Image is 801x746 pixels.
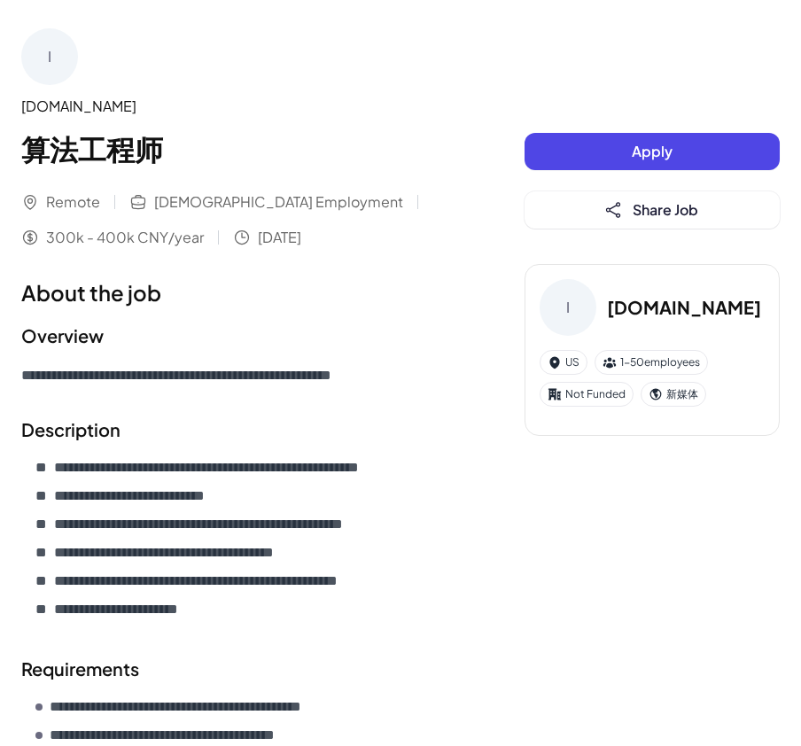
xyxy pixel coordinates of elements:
[540,279,596,336] div: I
[595,350,708,375] div: 1-50 employees
[154,191,403,213] span: [DEMOGRAPHIC_DATA] Employment
[21,28,78,85] div: I
[525,133,780,170] button: Apply
[632,142,673,160] span: Apply
[258,227,301,248] span: [DATE]
[525,191,780,229] button: Share Job
[540,350,587,375] div: US
[21,96,489,117] div: [DOMAIN_NAME]
[21,656,489,682] h2: Requirements
[46,191,100,213] span: Remote
[633,200,698,219] span: Share Job
[21,276,489,308] h1: About the job
[540,382,634,407] div: Not Funded
[46,227,204,248] span: 300k - 400k CNY/year
[21,128,489,170] h1: 算法工程师
[607,294,761,321] h3: [DOMAIN_NAME]
[21,322,489,349] h2: Overview
[21,416,489,443] h2: Description
[641,382,706,407] div: 新媒体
